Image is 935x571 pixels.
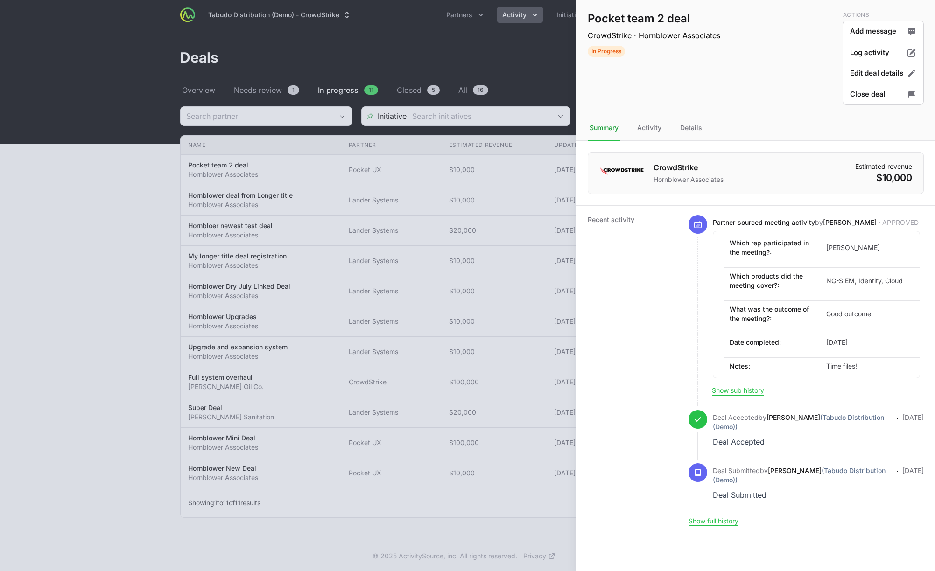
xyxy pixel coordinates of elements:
span: Time files! [826,362,914,371]
span: Good outcome [826,309,914,319]
span: Approved [882,218,919,226]
p: by [713,413,893,432]
dt: Recent activity [588,215,677,526]
a: [PERSON_NAME](Tabudo Distribution (Demo)) [713,467,886,484]
span: Deal Accepted [713,413,759,421]
button: Show full history [689,517,738,525]
dd: $10,000 [855,171,912,184]
nav: Tabs [576,116,935,141]
p: by [713,218,920,227]
button: Show sub history [712,386,764,395]
div: Summary [588,116,620,141]
p: Hornblower Associates [654,175,724,184]
button: Edit deal details [843,63,924,84]
span: Which products did the meeting cover?: [730,272,817,290]
span: Partner-sourced meeting activity [713,218,815,226]
time: [DATE] [902,413,924,421]
span: Date completed: [730,338,817,347]
span: · [896,412,899,448]
h1: CrowdStrike [654,162,724,173]
div: Details [678,116,704,141]
span: · [896,465,899,501]
button: Close deal [843,84,924,105]
div: Deal Submitted [713,488,893,501]
button: Add message [843,21,924,42]
button: Log activity [843,42,924,64]
img: CrowdStrike [599,162,644,181]
span: [PERSON_NAME] [826,243,914,252]
p: Actions [843,11,924,19]
h1: Pocket team 2 deal [588,11,720,26]
span: · [879,218,919,226]
time: [DATE] [902,467,924,474]
span: [DATE] [826,338,914,347]
div: Deal Accepted [713,435,893,448]
div: Deal actions [843,11,924,104]
ul: Activity history timeline [689,215,924,516]
span: NG-SIEM, Identity, Cloud [826,276,914,285]
a: [PERSON_NAME] [823,218,877,226]
a: [PERSON_NAME](Tabudo Distribution (Demo)) [713,413,884,431]
dt: Estimated revenue [855,162,912,171]
span: Notes: [730,362,817,371]
span: Which rep participated in the meeting?: [730,238,817,257]
p: by [713,466,893,485]
p: CrowdStrike · Hornblower Associates [588,30,720,41]
div: Activity [635,116,663,141]
span: Deal Submitted [713,467,760,474]
span: What was the outcome of the meeting?: [730,305,817,323]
